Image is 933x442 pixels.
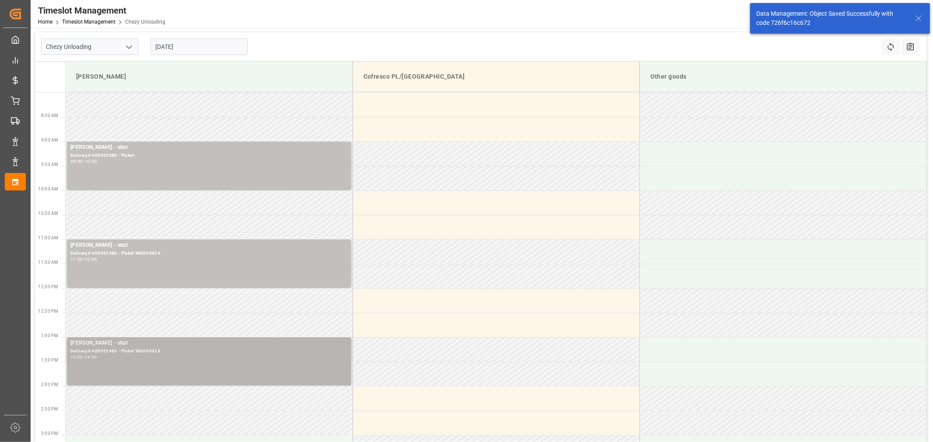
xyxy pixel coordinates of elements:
a: Timeslot Management [62,19,115,25]
span: 2:30 PM [41,407,58,411]
div: - [83,257,84,261]
a: Home [38,19,52,25]
div: Data Management: Object Saved Successfully with code 726f6c16c672 [756,9,907,28]
div: Delivery#:400052580 - Plate#: [70,152,348,159]
div: - [83,355,84,359]
div: Cofresco PL/[GEOGRAPHIC_DATA] [360,69,632,85]
span: 8:30 AM [41,113,58,118]
span: 3:00 PM [41,431,58,436]
div: 13:00 [70,355,83,359]
span: 11:30 AM [38,260,58,265]
div: Timeslot Management [38,4,165,17]
div: Delivery#:400052486 - Plate#:WND9982A [70,250,348,257]
div: Other goods [647,69,919,85]
div: [PERSON_NAME] - skat [70,339,348,348]
span: 2:00 PM [41,382,58,387]
span: 9:30 AM [41,162,58,167]
input: DD-MM-YYYY [150,38,248,55]
div: 09:00 [70,159,83,163]
div: 12:00 [84,257,97,261]
span: 12:00 PM [38,284,58,289]
div: [PERSON_NAME] [73,69,346,85]
button: open menu [122,40,135,54]
input: Type to search/select [41,38,138,55]
span: 9:00 AM [41,138,58,142]
span: 10:30 AM [38,211,58,216]
div: Delivery#:400052486 - Plate#:WND9982A [70,348,348,355]
span: 10:00 AM [38,186,58,191]
div: - [83,159,84,163]
div: 10:00 [84,159,97,163]
div: [PERSON_NAME] - skat [70,241,348,250]
span: 1:30 PM [41,358,58,363]
div: [PERSON_NAME] - skat [70,143,348,152]
div: 14:00 [84,355,97,359]
div: 11:00 [70,257,83,261]
span: 1:00 PM [41,333,58,338]
span: 12:30 PM [38,309,58,314]
span: 11:00 AM [38,235,58,240]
